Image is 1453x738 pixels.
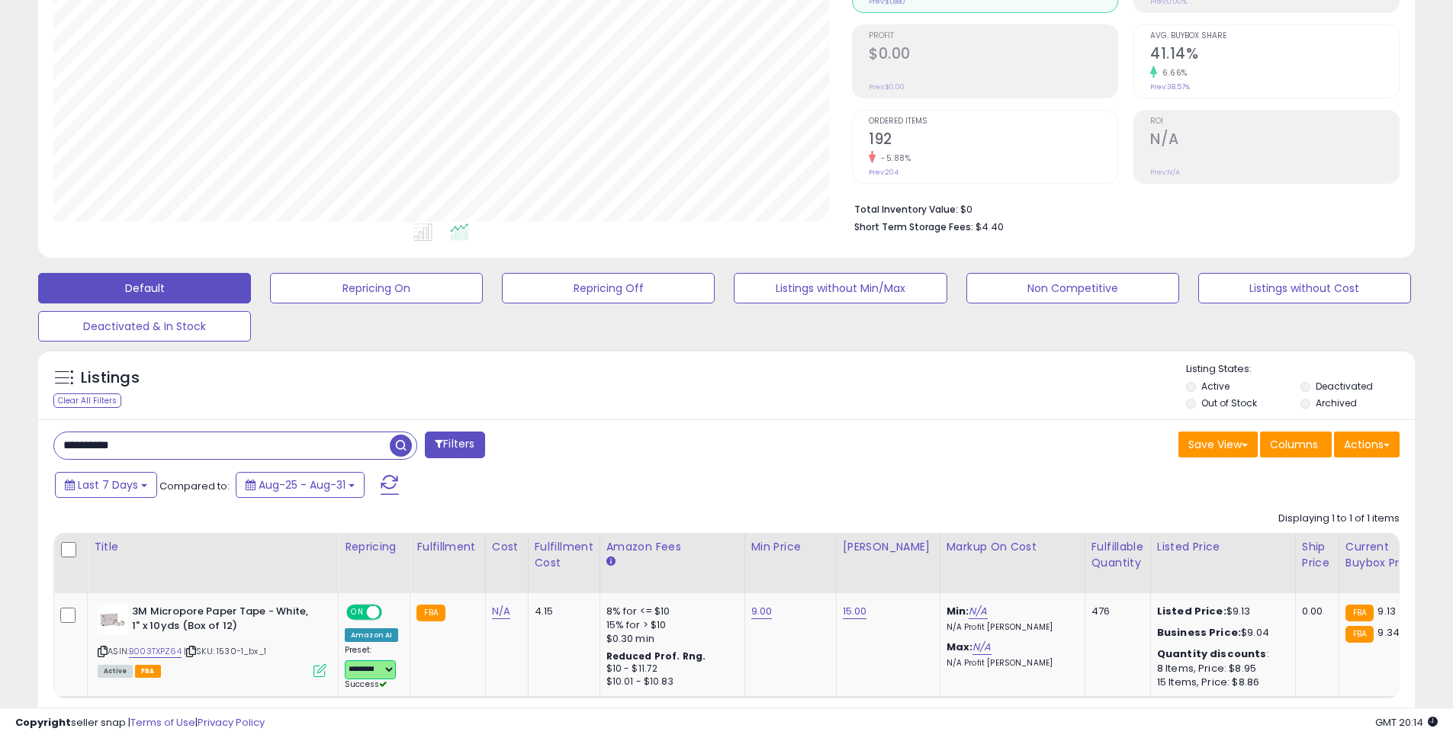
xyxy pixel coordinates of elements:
div: Markup on Cost [947,539,1078,555]
span: 9.13 [1377,604,1396,618]
span: Compared to: [159,479,230,493]
span: $4.40 [976,220,1004,234]
label: Deactivated [1316,380,1373,393]
a: N/A [969,604,987,619]
b: 3M Micropore Paper Tape - White, 1" x 10yds (Box of 12) [132,605,317,637]
img: 31Biw6NrjEL._SL40_.jpg [98,605,128,635]
div: $9.04 [1157,626,1284,640]
b: Max: [947,640,973,654]
div: Title [94,539,332,555]
h5: Listings [81,367,140,389]
div: Fulfillment [416,539,478,555]
b: Business Price: [1157,625,1241,640]
button: Save View [1178,432,1258,457]
h2: 41.14% [1150,45,1399,66]
strong: Copyright [15,715,71,730]
div: Current Buybox Price [1345,539,1424,571]
button: Filters [425,432,484,458]
div: 8 Items, Price: $8.95 [1157,662,1284,675]
span: Success [345,679,387,690]
span: Last 7 Days [78,477,138,493]
small: Prev: 204 [869,168,898,177]
div: 8% for <= $10 [606,605,733,618]
span: ROI [1150,117,1399,126]
b: Listed Price: [1157,604,1226,618]
small: Amazon Fees. [606,555,616,569]
button: Repricing On [270,273,483,303]
h2: $0.00 [869,45,1117,66]
a: N/A [492,604,510,619]
small: -5.88% [876,152,911,164]
div: Clear All Filters [53,393,121,408]
span: ON [348,606,367,619]
a: 15.00 [843,604,867,619]
label: Archived [1316,396,1357,409]
div: seller snap | | [15,716,265,730]
span: Profit [869,32,1117,40]
span: Avg. Buybox Share [1150,32,1399,40]
button: Actions [1334,432,1400,457]
span: | SKU: 1530-1_bx_1 [184,645,266,657]
small: Prev: N/A [1150,168,1180,177]
span: Ordered Items [869,117,1117,126]
div: Amazon AI [345,628,398,642]
h2: 192 [869,130,1117,151]
button: Repricing Off [502,273,715,303]
span: Columns [1270,437,1318,452]
div: 4.15 [535,605,588,618]
button: Non Competitive [966,273,1179,303]
label: Out of Stock [1201,396,1257,409]
span: All listings currently available for purchase on Amazon [98,665,133,678]
div: Cost [492,539,522,555]
span: 2025-09-8 20:14 GMT [1375,715,1438,730]
a: Terms of Use [130,715,195,730]
small: Prev: $0.00 [869,82,905,91]
div: ASIN: [98,605,326,675]
a: 9.00 [751,604,773,619]
h2: N/A [1150,130,1399,151]
div: Fulfillable Quantity [1091,539,1144,571]
div: Preset: [345,645,398,690]
p: N/A Profit [PERSON_NAME] [947,622,1073,633]
button: Last 7 Days [55,472,157,498]
button: Deactivated & In Stock [38,311,251,342]
b: Reduced Prof. Rng. [606,650,706,663]
b: Min: [947,604,969,618]
button: Default [38,273,251,303]
p: N/A Profit [PERSON_NAME] [947,658,1073,669]
div: : [1157,647,1284,661]
small: 6.66% [1157,67,1188,79]
a: Privacy Policy [198,715,265,730]
b: Quantity discounts [1157,647,1267,661]
button: Columns [1260,432,1332,457]
div: Repricing [345,539,403,555]
div: 15 Items, Price: $8.86 [1157,675,1284,689]
div: Displaying 1 to 1 of 1 items [1278,512,1400,526]
div: $0.30 min [606,632,733,646]
div: Amazon Fees [606,539,738,555]
p: Listing States: [1186,362,1415,377]
div: [PERSON_NAME] [843,539,934,555]
span: FBA [135,665,161,678]
div: 0.00 [1302,605,1327,618]
th: The percentage added to the cost of goods (COGS) that forms the calculator for Min & Max prices. [940,533,1085,593]
li: $0 [854,199,1388,217]
b: Short Term Storage Fees: [854,220,973,233]
div: Ship Price [1302,539,1332,571]
div: $9.13 [1157,605,1284,618]
div: Fulfillment Cost [535,539,593,571]
span: OFF [380,606,404,619]
div: 476 [1091,605,1139,618]
div: 15% for > $10 [606,618,733,632]
label: Active [1201,380,1230,393]
span: Aug-25 - Aug-31 [259,477,346,493]
button: Listings without Min/Max [734,273,947,303]
button: Aug-25 - Aug-31 [236,472,365,498]
a: N/A [972,640,991,655]
span: 9.34 [1377,625,1400,640]
div: $10.01 - $10.83 [606,675,733,688]
small: FBA [1345,626,1374,643]
small: FBA [416,605,445,621]
button: Listings without Cost [1198,273,1411,303]
a: B003TXPZ64 [129,645,182,658]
